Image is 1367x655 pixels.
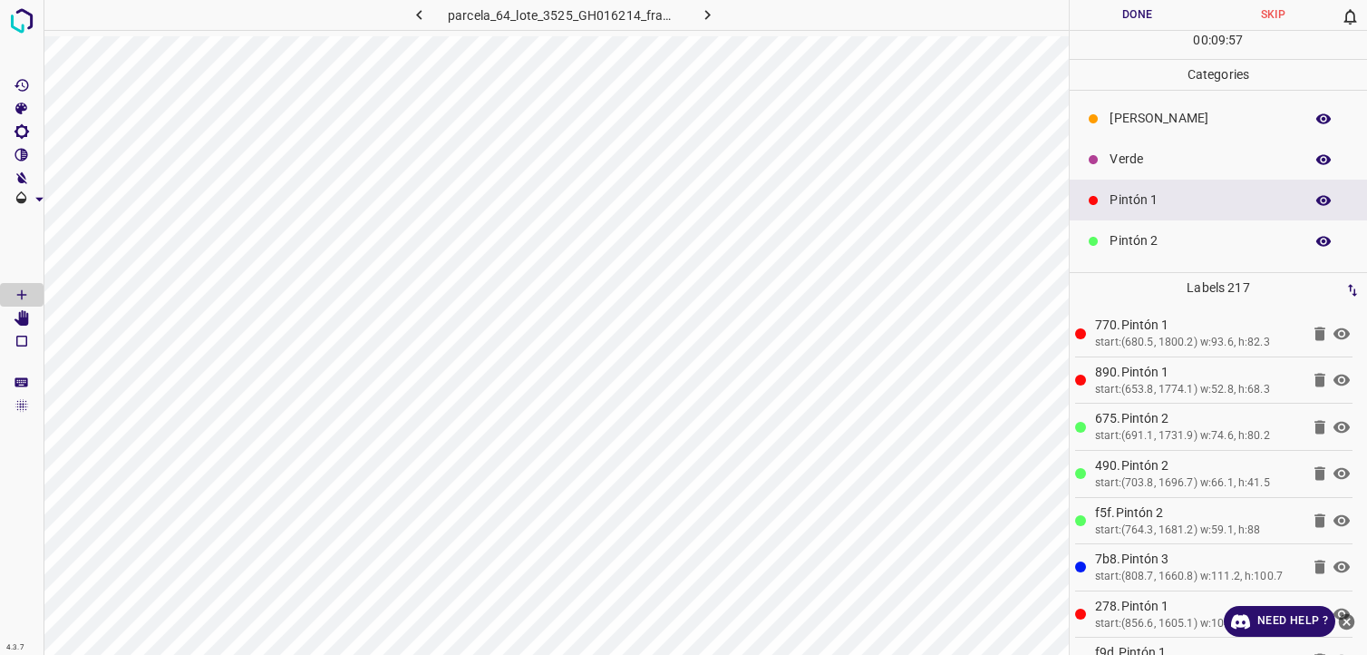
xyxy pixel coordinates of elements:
[1335,606,1358,637] button: close-help
[5,5,38,37] img: logo
[1095,363,1300,382] p: 890.Pintón 1
[1070,261,1367,302] div: Pintón 3
[1095,503,1300,523] p: f5f.Pintón 2
[1193,31,1243,59] div: : :
[1228,31,1243,50] p: 57
[1224,606,1335,637] a: Need Help ?
[1193,31,1207,50] p: 00
[1095,382,1300,398] div: start:(653.8, 1774.1) w:52.8, h:68.3
[1095,523,1300,539] div: start:(764.3, 1681.2) w:59.1, h:88
[1070,220,1367,261] div: Pintón 2
[1070,98,1367,139] div: [PERSON_NAME]
[1110,231,1294,250] p: Pintón 2
[1095,616,1300,632] div: start:(856.6, 1605.1) w:104.2, h:75.3
[1095,569,1300,585] div: start:(808.7, 1660.8) w:111.2, h:100.7
[1070,60,1367,90] p: Categories
[1095,456,1300,475] p: 490.Pintón 2
[1095,316,1300,335] p: 770.Pintón 1
[1095,428,1300,445] div: start:(691.1, 1731.9) w:74.6, h:80.2
[1095,550,1300,569] p: 7b8.Pintón 3
[1211,31,1226,50] p: 09
[1110,109,1294,128] p: [PERSON_NAME]
[1095,335,1300,351] div: start:(680.5, 1800.2) w:93.6, h:82.3
[1070,180,1367,220] div: Pintón 1
[1110,150,1294,169] p: Verde
[448,5,679,30] h6: parcela_64_lote_3525_GH016214_frame_00274_265098.jpg
[2,640,29,655] div: 4.3.7
[1070,139,1367,180] div: Verde
[1095,597,1300,616] p: 278.Pintón 1
[1095,475,1300,492] div: start:(703.8, 1696.7) w:66.1, h:41.5
[1075,273,1362,303] p: Labels 217
[1110,191,1294,210] p: Pintón 1
[1095,409,1300,428] p: 675.Pintón 2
